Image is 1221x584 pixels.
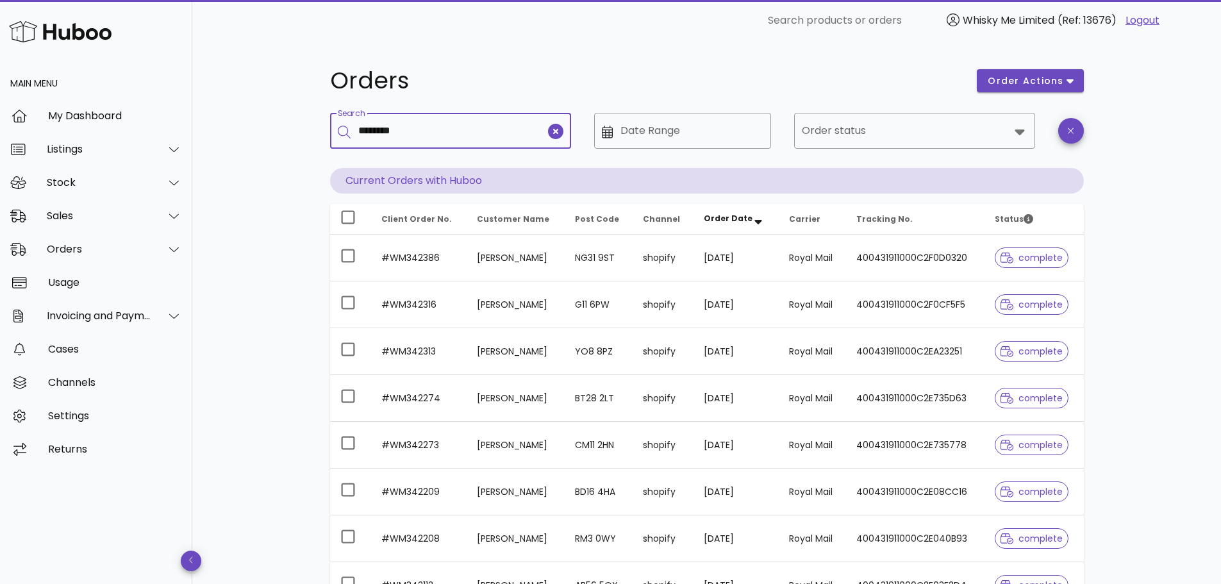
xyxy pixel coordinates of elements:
[9,18,112,46] img: Huboo Logo
[694,235,779,281] td: [DATE]
[381,213,452,224] span: Client Order No.
[694,422,779,469] td: [DATE]
[704,213,752,224] span: Order Date
[633,281,694,328] td: shopify
[779,469,846,515] td: Royal Mail
[1001,253,1063,262] span: complete
[846,204,984,235] th: Tracking No.
[694,281,779,328] td: [DATE]
[846,328,984,375] td: 400431911000C2EA23251
[987,74,1064,88] span: order actions
[565,375,633,422] td: BT28 2LT
[995,213,1033,224] span: Status
[633,328,694,375] td: shopify
[633,204,694,235] th: Channel
[565,204,633,235] th: Post Code
[477,213,549,224] span: Customer Name
[47,210,151,222] div: Sales
[779,422,846,469] td: Royal Mail
[779,204,846,235] th: Carrier
[371,515,467,562] td: #WM342208
[565,469,633,515] td: BD16 4HA
[794,113,1035,149] div: Order status
[694,515,779,562] td: [DATE]
[47,143,151,155] div: Listings
[467,375,565,422] td: [PERSON_NAME]
[694,204,779,235] th: Order Date: Sorted descending. Activate to remove sorting.
[467,422,565,469] td: [PERSON_NAME]
[371,281,467,328] td: #WM342316
[846,235,984,281] td: 400431911000C2F0D0320
[633,469,694,515] td: shopify
[48,276,182,288] div: Usage
[371,204,467,235] th: Client Order No.
[48,376,182,388] div: Channels
[1125,13,1159,28] a: Logout
[47,310,151,322] div: Invoicing and Payments
[643,213,680,224] span: Channel
[856,213,913,224] span: Tracking No.
[565,422,633,469] td: CM11 2HN
[467,469,565,515] td: [PERSON_NAME]
[48,410,182,422] div: Settings
[846,515,984,562] td: 400431911000C2E040B93
[1001,534,1063,543] span: complete
[575,213,619,224] span: Post Code
[371,235,467,281] td: #WM342386
[371,328,467,375] td: #WM342313
[1001,394,1063,403] span: complete
[846,281,984,328] td: 400431911000C2F0CF5F5
[467,281,565,328] td: [PERSON_NAME]
[48,343,182,355] div: Cases
[565,235,633,281] td: NG31 9ST
[779,515,846,562] td: Royal Mail
[977,69,1083,92] button: order actions
[371,375,467,422] td: #WM342274
[779,375,846,422] td: Royal Mail
[846,469,984,515] td: 400431911000C2E08CC16
[467,235,565,281] td: [PERSON_NAME]
[1001,300,1063,309] span: complete
[963,13,1054,28] span: Whisky Me Limited
[565,515,633,562] td: RM3 0WY
[48,110,182,122] div: My Dashboard
[779,235,846,281] td: Royal Mail
[565,281,633,328] td: G11 6PW
[846,422,984,469] td: 400431911000C2E735778
[371,469,467,515] td: #WM342209
[779,328,846,375] td: Royal Mail
[1058,13,1117,28] span: (Ref: 13676)
[789,213,820,224] span: Carrier
[1001,347,1063,356] span: complete
[633,235,694,281] td: shopify
[371,422,467,469] td: #WM342273
[633,375,694,422] td: shopify
[47,243,151,255] div: Orders
[846,375,984,422] td: 400431911000C2E735D63
[47,176,151,188] div: Stock
[779,281,846,328] td: Royal Mail
[467,515,565,562] td: [PERSON_NAME]
[48,443,182,455] div: Returns
[565,328,633,375] td: YO8 8PZ
[338,109,365,119] label: Search
[467,328,565,375] td: [PERSON_NAME]
[1001,440,1063,449] span: complete
[984,204,1084,235] th: Status
[633,422,694,469] td: shopify
[330,69,962,92] h1: Orders
[633,515,694,562] td: shopify
[330,168,1084,194] p: Current Orders with Huboo
[1001,487,1063,496] span: complete
[694,469,779,515] td: [DATE]
[548,124,563,139] button: clear icon
[467,204,565,235] th: Customer Name
[694,375,779,422] td: [DATE]
[694,328,779,375] td: [DATE]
